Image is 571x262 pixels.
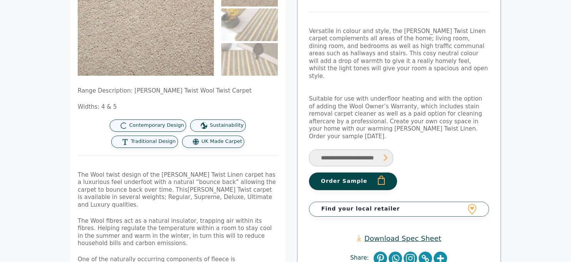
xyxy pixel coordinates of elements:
[202,138,242,145] span: UK Made Carpet
[210,122,244,129] span: Sustainability
[131,138,176,145] span: Traditional Design
[78,217,278,247] p: The Wool fibres act as a natural insulator, trapping air within its fibres. Helping regulate the ...
[221,8,278,41] img: Tomkinson Twist - Linen - Image 2
[309,202,489,216] a: Find your local retailer
[78,103,278,111] p: Widths: 4 & 5
[78,171,278,209] p: The Wool twist design of the [PERSON_NAME] Twist Linen carpet has a luxurious feel underfoot with...
[129,122,184,129] span: Contemporary Design
[78,87,278,95] p: Range Description: [PERSON_NAME] Twist Wool Twist Carpet
[221,43,278,76] img: Tomkinson Twist - Linen - Image 3
[350,254,372,262] span: Share:
[309,28,489,80] p: Versatile in colour and style, the [PERSON_NAME] Twist Linen carpet complements all areas of the ...
[78,186,272,208] span: [PERSON_NAME] Twist carpet is available in several weights; Regular, Supreme, Deluxe, Ultimate an...
[309,95,489,140] p: Suitable for use with underfloor heating and with the option of adding the Wool Owner’s Warranty,...
[309,172,397,190] button: Order Sample
[357,234,441,243] a: Download Spec Sheet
